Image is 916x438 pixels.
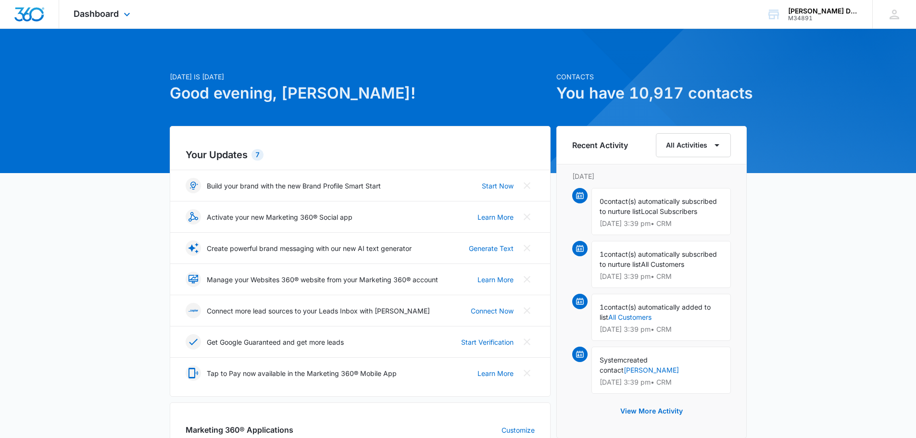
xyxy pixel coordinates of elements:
p: Connect more lead sources to your Leads Inbox with [PERSON_NAME] [207,306,430,316]
span: created contact [600,356,648,374]
span: Dashboard [74,9,119,19]
a: Start Verification [461,337,514,347]
a: [PERSON_NAME] [624,366,679,374]
p: Get Google Guaranteed and get more leads [207,337,344,347]
p: Create powerful brand messaging with our new AI text generator [207,243,412,253]
p: Build your brand with the new Brand Profile Smart Start [207,181,381,191]
p: Activate your new Marketing 360® Social app [207,212,352,222]
button: Close [519,272,535,287]
span: 1 [600,303,604,311]
span: 0 [600,197,604,205]
button: View More Activity [611,400,692,423]
span: contact(s) automatically subscribed to nurture list [600,250,717,268]
a: Start Now [482,181,514,191]
div: account name [788,7,858,15]
h6: Recent Activity [572,139,628,151]
span: Local Subscribers [641,207,697,215]
button: Close [519,240,535,256]
button: All Activities [656,133,731,157]
p: Contacts [556,72,747,82]
p: [DATE] 3:39 pm • CRM [600,220,723,227]
a: Customize [502,425,535,435]
p: [DATE] 3:39 pm • CRM [600,273,723,280]
button: Close [519,209,535,225]
button: Close [519,365,535,381]
a: Learn More [477,275,514,285]
a: Connect Now [471,306,514,316]
p: [DATE] [572,171,731,181]
p: [DATE] 3:39 pm • CRM [600,379,723,386]
p: [DATE] 3:39 pm • CRM [600,326,723,333]
button: Close [519,334,535,350]
span: System [600,356,623,364]
div: 7 [251,149,264,161]
span: contact(s) automatically added to list [600,303,711,321]
a: Learn More [477,368,514,378]
a: All Customers [608,313,652,321]
h1: You have 10,917 contacts [556,82,747,105]
span: contact(s) automatically subscribed to nurture list [600,197,717,215]
p: Tap to Pay now available in the Marketing 360® Mobile App [207,368,397,378]
button: Close [519,178,535,193]
h1: Good evening, [PERSON_NAME]! [170,82,551,105]
button: Close [519,303,535,318]
a: Generate Text [469,243,514,253]
a: Learn More [477,212,514,222]
h2: Your Updates [186,148,535,162]
p: Manage your Websites 360® website from your Marketing 360® account [207,275,438,285]
span: All Customers [641,260,684,268]
h2: Marketing 360® Applications [186,424,293,436]
p: [DATE] is [DATE] [170,72,551,82]
span: 1 [600,250,604,258]
div: account id [788,15,858,22]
